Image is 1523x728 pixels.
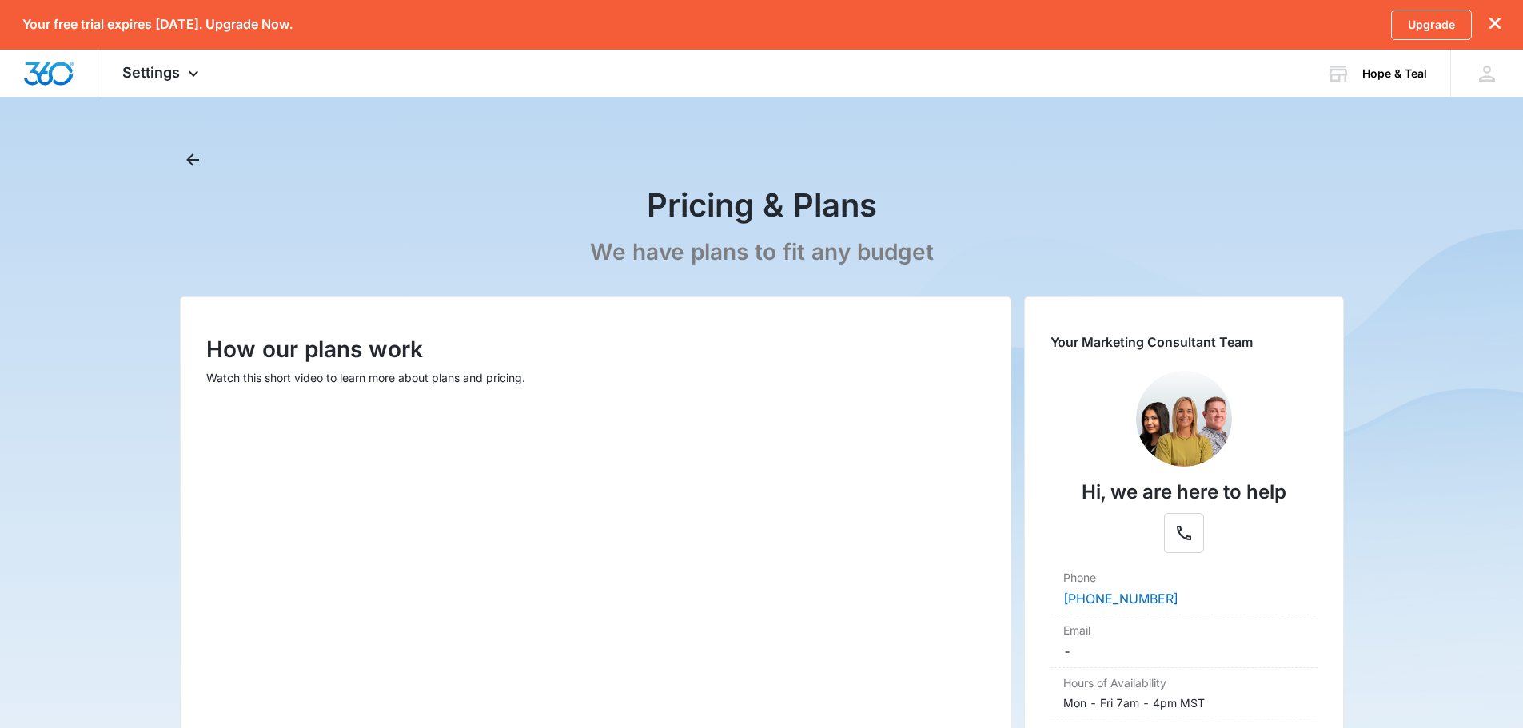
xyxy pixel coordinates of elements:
div: Phone[PHONE_NUMBER] [1051,563,1318,615]
button: Back [180,147,205,173]
dt: Phone [1063,569,1305,586]
p: Hi, we are here to help [1082,478,1286,507]
p: Your Marketing Consultant Team [1051,332,1318,352]
h1: Pricing & Plans [647,185,877,225]
button: Phone [1164,513,1204,553]
p: We have plans to fit any budget [590,238,934,266]
div: Hours of AvailabilityMon - Fri 7am - 4pm MST [1051,668,1318,718]
button: dismiss this dialog [1489,17,1501,32]
div: account name [1362,67,1427,80]
dt: Email [1063,622,1305,638]
dt: Hours of Availability [1063,674,1305,691]
p: Mon - Fri 7am - 4pm MST [1063,694,1205,711]
dd: - [1063,642,1305,661]
div: Email- [1051,615,1318,668]
span: Settings [122,64,180,81]
div: Settings [98,50,227,97]
p: Your free trial expires [DATE]. Upgrade Now. [22,17,293,32]
p: How our plans work [206,332,985,366]
a: Upgrade [1391,10,1472,40]
p: Watch this short video to learn more about plans and pricing. [206,369,985,386]
a: [PHONE_NUMBER] [1063,591,1178,607]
